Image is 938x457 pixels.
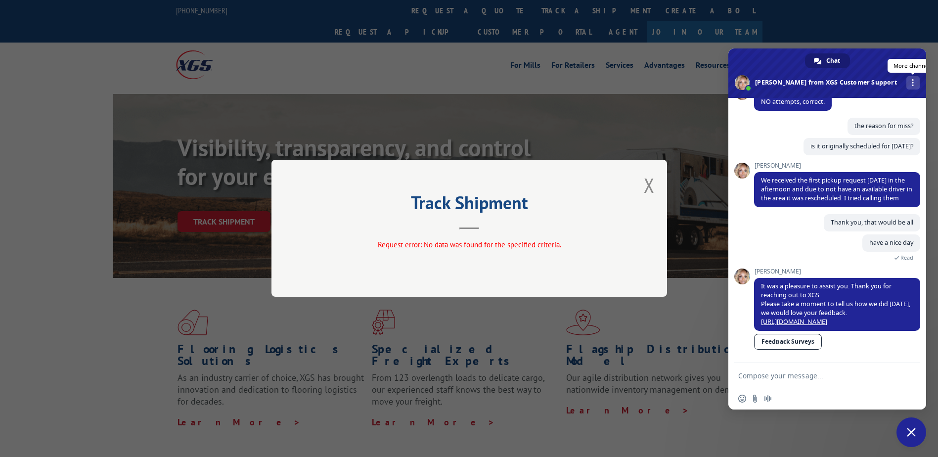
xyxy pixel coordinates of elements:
div: Close chat [896,417,926,447]
textarea: Compose your message... [738,371,894,380]
span: Insert an emoji [738,395,746,403]
div: More channels [906,76,920,90]
span: the reason for miss? [854,122,913,130]
span: Thank you, that would be all [831,218,913,227]
span: have a nice day [869,238,913,247]
div: Chat [805,53,850,68]
span: Audio message [764,395,772,403]
span: Chat [826,53,840,68]
span: Read [900,254,913,261]
span: is it originally scheduled for [DATE]? [810,142,913,150]
button: Close modal [644,172,655,198]
a: Feedback Surveys [754,334,822,350]
span: It was a pleasure to assist you. Thank you for reaching out to XGS. Please take a moment to tell ... [761,282,910,326]
span: We received the first pickup request [DATE] in the afternoon and due to not have an available dri... [761,176,912,202]
h2: Track Shipment [321,196,618,215]
span: Request error: No data was found for the specified criteria. [377,240,561,250]
span: Send a file [751,395,759,403]
span: [PERSON_NAME] [754,268,920,275]
a: [URL][DOMAIN_NAME] [761,318,827,326]
span: NO attempts, correct. [761,97,825,106]
span: [PERSON_NAME] [754,162,920,169]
